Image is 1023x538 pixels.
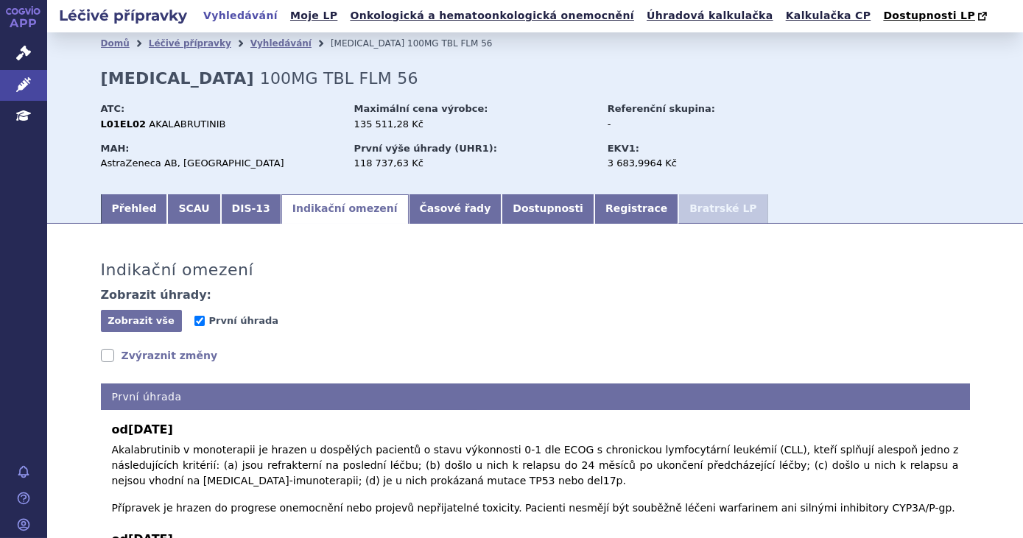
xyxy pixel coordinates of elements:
[502,194,594,224] a: Dostupnosti
[112,421,959,439] b: od
[101,288,212,302] h4: Zobrazit úhrady:
[260,69,418,88] span: 100MG TBL FLM 56
[194,316,205,326] input: První úhrada
[101,157,340,170] div: AstraZeneca AB, [GEOGRAPHIC_DATA]
[642,6,778,26] a: Úhradová kalkulačka
[149,38,231,49] a: Léčivé přípravky
[879,6,994,26] a: Dostupnosti LP
[167,194,220,224] a: SCAU
[199,6,282,26] a: Vyhledávání
[112,442,959,516] p: Akalabrutinib v monoterapii je hrazen u dospělých pacientů o stavu výkonnosti 0-1 dle ECOG s chro...
[407,38,492,49] span: 100MG TBL FLM 56
[101,103,125,114] strong: ATC:
[108,315,175,326] span: Zobrazit vše
[608,143,639,154] strong: EKV1:
[354,143,497,154] strong: První výše úhrady (UHR1):
[47,5,199,26] h2: Léčivé přípravky
[101,348,218,363] a: Zvýraznit změny
[345,6,639,26] a: Onkologická a hematoonkologická onemocnění
[608,157,773,170] div: 3 683,9964 Kč
[286,6,342,26] a: Moje LP
[101,310,182,332] button: Zobrazit vše
[883,10,975,21] span: Dostupnosti LP
[594,194,678,224] a: Registrace
[149,118,225,130] span: AKALABRUTINIB
[101,69,254,88] strong: [MEDICAL_DATA]
[101,38,130,49] a: Domů
[128,422,173,436] span: [DATE]
[331,38,404,49] span: [MEDICAL_DATA]
[221,194,281,224] a: DIS-13
[101,261,254,280] h3: Indikační omezení
[250,38,312,49] a: Vyhledávání
[101,194,168,224] a: Přehled
[101,143,130,154] strong: MAH:
[608,118,773,131] div: -
[101,383,970,411] h4: První úhrada
[354,157,594,170] div: 118 737,63 Kč
[209,315,278,326] span: První úhrada
[608,103,715,114] strong: Referenční skupina:
[354,118,594,131] div: 135 511,28 Kč
[409,194,502,224] a: Časové řady
[781,6,876,26] a: Kalkulačka CP
[281,194,409,224] a: Indikační omezení
[354,103,488,114] strong: Maximální cena výrobce:
[101,118,147,130] strong: L01EL02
